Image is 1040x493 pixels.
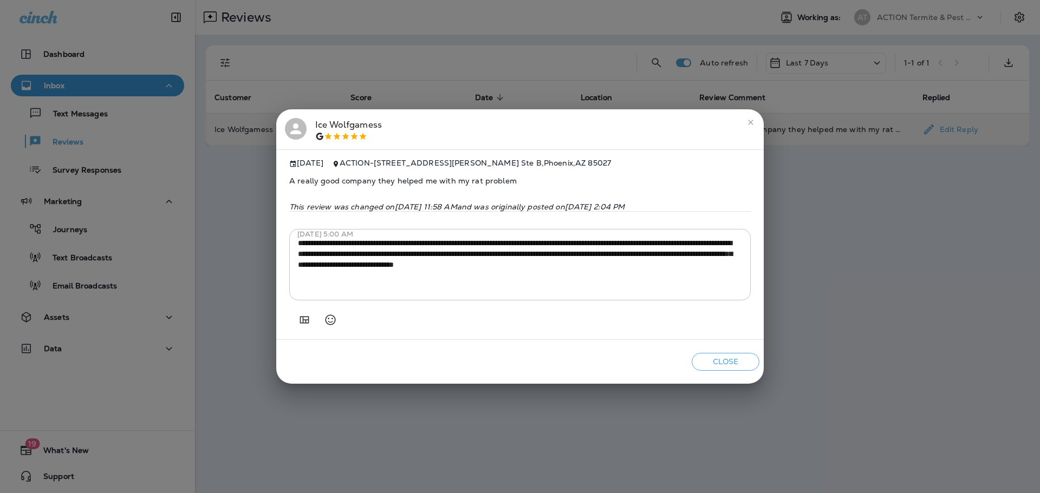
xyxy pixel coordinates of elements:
[289,202,751,211] p: This review was changed on [DATE] 11:58 AM
[294,309,315,331] button: Add in a premade template
[315,118,382,141] div: Ice Wolfgamess
[289,159,323,168] span: [DATE]
[692,353,759,371] button: Close
[340,158,611,168] span: ACTION - [STREET_ADDRESS][PERSON_NAME] Ste B , Phoenix , AZ 85027
[457,202,625,212] span: and was originally posted on [DATE] 2:04 PM
[289,168,751,194] span: A really good company they helped me with my rat problem
[742,114,759,131] button: close
[320,309,341,331] button: Select an emoji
